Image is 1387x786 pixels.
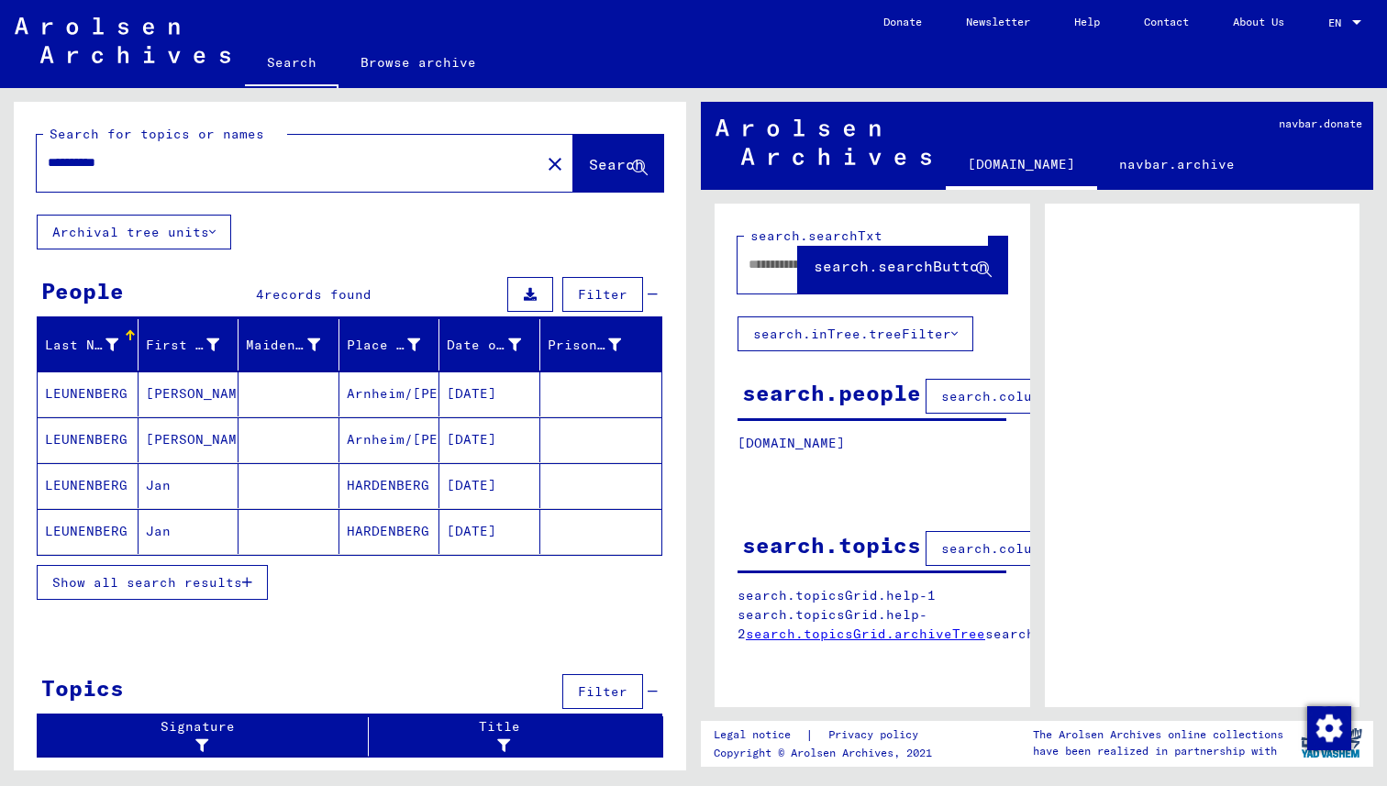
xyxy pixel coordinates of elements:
[926,531,1171,566] button: search.columnFilter.filter
[746,625,985,642] a: search.topicsGrid.archiveTree
[246,336,320,355] div: Maiden Name
[339,463,440,508] mat-cell: HARDENBERG
[439,319,540,371] mat-header-cell: Date of Birth
[339,509,440,554] mat-cell: HARDENBERG
[562,277,643,312] button: Filter
[578,286,627,303] span: Filter
[716,119,931,165] img: Arolsen_neg.svg
[750,227,882,244] mat-label: search.searchTxt
[1033,743,1283,759] p: have been realized in partnership with
[246,330,343,360] div: Maiden Name
[139,417,239,462] mat-cell: [PERSON_NAME]
[439,417,540,462] mat-cell: [DATE]
[139,509,239,554] mat-cell: Jan
[941,388,1155,404] span: search.columnFilter.filter
[562,674,643,709] button: Filter
[714,725,805,745] a: Legal notice
[347,330,444,360] div: Place of Birth
[38,463,139,508] mat-cell: LEUNENBERG
[798,237,1007,293] button: search.searchButton
[1257,102,1384,146] a: navbar.donate
[139,319,239,371] mat-header-cell: First Name
[439,463,540,508] mat-cell: [DATE]
[38,371,139,416] mat-cell: LEUNENBERG
[38,319,139,371] mat-header-cell: Last Name
[239,319,339,371] mat-header-cell: Maiden Name
[447,336,521,355] div: Date of Birth
[540,319,662,371] mat-header-cell: Prisoner #
[1097,142,1257,186] a: navbar.archive
[347,336,421,355] div: Place of Birth
[578,683,627,700] span: Filter
[50,126,264,142] mat-label: Search for topics or names
[537,145,573,182] button: Clear
[139,371,239,416] mat-cell: [PERSON_NAME]
[339,319,440,371] mat-header-cell: Place of Birth
[339,371,440,416] mat-cell: Arnheim/[PERSON_NAME].
[714,725,940,745] div: |
[447,330,544,360] div: Date of Birth
[338,40,498,84] a: Browse archive
[37,215,231,249] button: Archival tree units
[946,142,1097,190] a: [DOMAIN_NAME]
[38,509,139,554] mat-cell: LEUNENBERG
[548,330,645,360] div: Prisoner #
[38,417,139,462] mat-cell: LEUNENBERG
[264,286,372,303] span: records found
[926,379,1171,414] button: search.columnFilter.filter
[45,330,141,360] div: Last Name
[339,417,440,462] mat-cell: Arnheim/[PERSON_NAME].
[738,434,1006,453] p: [DOMAIN_NAME]
[1297,720,1366,766] img: yv_logo.png
[52,574,242,591] span: Show all search results
[941,540,1155,557] span: search.columnFilter.filter
[439,509,540,554] mat-cell: [DATE]
[245,40,338,88] a: Search
[376,717,645,756] div: Title
[139,463,239,508] mat-cell: Jan
[37,565,268,600] button: Show all search results
[45,717,372,756] div: Signature
[1328,17,1348,29] span: EN
[548,336,622,355] div: Prisoner #
[146,336,220,355] div: First Name
[589,155,644,173] span: Search
[376,717,627,756] div: Title
[814,257,988,275] span: search.searchButton
[146,330,243,360] div: First Name
[738,316,973,351] button: search.inTree.treeFilter
[573,135,663,192] button: Search
[544,153,566,175] mat-icon: close
[41,274,124,307] div: People
[45,717,354,756] div: Signature
[714,745,940,761] p: Copyright © Arolsen Archives, 2021
[742,528,921,561] div: search.topics
[742,376,921,409] div: search.people
[814,725,940,745] a: Privacy policy
[1033,726,1283,743] p: The Arolsen Archives online collections
[45,336,118,355] div: Last Name
[439,371,540,416] mat-cell: [DATE]
[1306,705,1350,749] div: Change consent
[738,586,1007,644] p: search.topicsGrid.help-1 search.topicsGrid.help-2 search.topicsGrid.manually.
[256,286,264,303] span: 4
[15,17,230,63] img: Arolsen_neg.svg
[41,671,124,704] div: Topics
[1307,706,1351,750] img: Change consent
